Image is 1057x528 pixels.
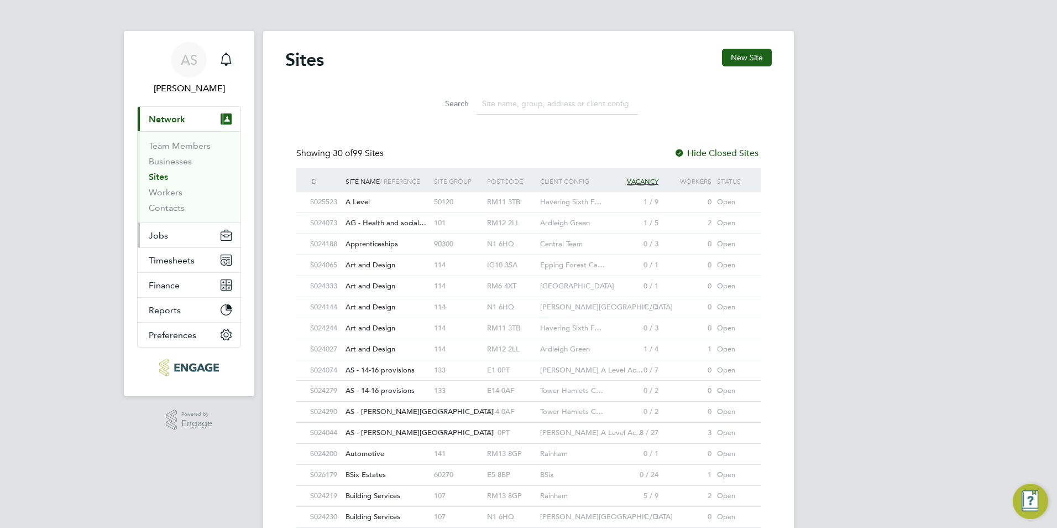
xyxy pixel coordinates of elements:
span: AS - 14-16 provisions [346,365,415,375]
div: S024144 [307,297,343,318]
a: S024065Art and Design 114IG10 3SAEpping Forest Ca…0 / 10Open [307,255,750,264]
span: Preferences [149,330,196,340]
div: S024333 [307,276,343,297]
div: 0 / 1 [608,255,661,276]
div: S024200 [307,444,343,464]
span: BSix Estates [346,470,386,479]
span: Havering Sixth F… [540,323,601,333]
div: 0 [661,234,714,255]
span: 50120 [434,197,453,206]
div: Open [714,255,750,276]
span: Rainham [540,491,568,500]
a: S024244Art and Design 114RM11 3TBHavering Sixth F…0 / 30Open [307,318,750,327]
div: S024074 [307,360,343,381]
div: S024044 [307,423,343,443]
div: S024279 [307,381,343,401]
div: Postcode [484,168,537,194]
div: Open [714,339,750,360]
div: Open [714,423,750,443]
span: A Level [346,197,370,206]
span: Building Services [346,491,400,500]
label: Search [419,99,469,108]
div: RM13 8GP [484,444,537,464]
span: [PERSON_NAME][GEOGRAPHIC_DATA] [540,512,673,521]
span: 101 [434,218,446,227]
a: Businesses [149,156,192,167]
div: Open [714,465,750,485]
span: Epping Forest Ca… [540,260,605,270]
span: 114 [434,260,446,270]
div: 0 [661,381,714,401]
div: 1 [661,465,714,485]
span: AS - [PERSON_NAME][GEOGRAPHIC_DATA] [346,407,494,416]
div: 0 [661,402,714,422]
a: S025523A Level 50120RM11 3TBHavering Sixth F…1 / 90Open [307,191,750,201]
button: Reports [138,298,240,322]
span: 99 Sites [333,148,384,159]
div: E1 0PT [484,360,537,381]
span: Powered by [181,410,212,419]
div: 1 / 3 [608,297,661,318]
div: Open [714,444,750,464]
a: S024230Building Services 107N1 6HQ[PERSON_NAME][GEOGRAPHIC_DATA]1 / 30Open [307,506,750,516]
div: 0 / 2 [608,381,661,401]
button: Preferences [138,323,240,347]
span: 114 [434,323,446,333]
div: 1 / 5 [608,213,661,234]
div: 0 / 2 [608,402,661,422]
div: 0 / 1 [608,444,661,464]
button: Timesheets [138,248,240,272]
a: S024290AS - [PERSON_NAME][GEOGRAPHIC_DATA] 122E14 0AFTower Hamlets C…0 / 20Open [307,401,750,411]
div: Open [714,360,750,381]
span: Automotive [346,449,384,458]
span: 107 [434,491,446,500]
span: Vacancy [627,177,658,186]
a: Team Members [149,141,211,151]
span: Central Team [540,239,583,249]
span: 90300 [434,239,453,249]
span: BSix [540,470,554,479]
div: ID [307,168,343,194]
span: Timesheets [149,255,195,266]
span: 141 [434,449,446,458]
span: AG - Health and social… [346,218,426,227]
div: S024027 [307,339,343,360]
a: AS[PERSON_NAME] [137,42,241,95]
div: 1 / 3 [608,507,661,527]
span: AS - 14-16 provisions [346,386,415,395]
span: 133 [434,386,446,395]
span: 114 [434,344,446,354]
div: S024065 [307,255,343,276]
span: Engage [181,419,212,428]
div: 5 / 9 [608,486,661,506]
a: S024188Apprenticeships 90300N1 6HQCentral Team0 / 30Open [307,234,750,243]
span: Reports [149,305,181,315]
span: 122 [434,407,446,416]
div: S024290 [307,402,343,422]
a: S024200Automotive 141RM13 8GPRainham0 / 10Open [307,443,750,453]
span: Art and Design [346,260,395,270]
span: Art and Design [346,302,395,312]
div: RM11 3TB [484,318,537,339]
div: RM12 2LL [484,339,537,360]
button: Network [138,107,240,131]
div: 0 [661,297,714,318]
div: S024244 [307,318,343,339]
span: Ardleigh Green [540,218,590,227]
div: Open [714,381,750,401]
a: Sites [149,172,168,182]
a: S024044AS - [PERSON_NAME][GEOGRAPHIC_DATA] 122E1 0PT[PERSON_NAME] A Level Ac…8 / 273Open [307,422,750,432]
a: Contacts [149,203,185,213]
div: 0 / 7 [608,360,661,381]
div: 1 [661,339,714,360]
div: Open [714,402,750,422]
div: Client Config [537,168,608,194]
div: Open [714,234,750,255]
div: 2 [661,213,714,234]
div: S024188 [307,234,343,255]
span: Avais Sabir [137,82,241,95]
div: Open [714,318,750,339]
div: E5 8BP [484,465,537,485]
span: Finance [149,280,180,291]
span: 107 [434,512,446,521]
